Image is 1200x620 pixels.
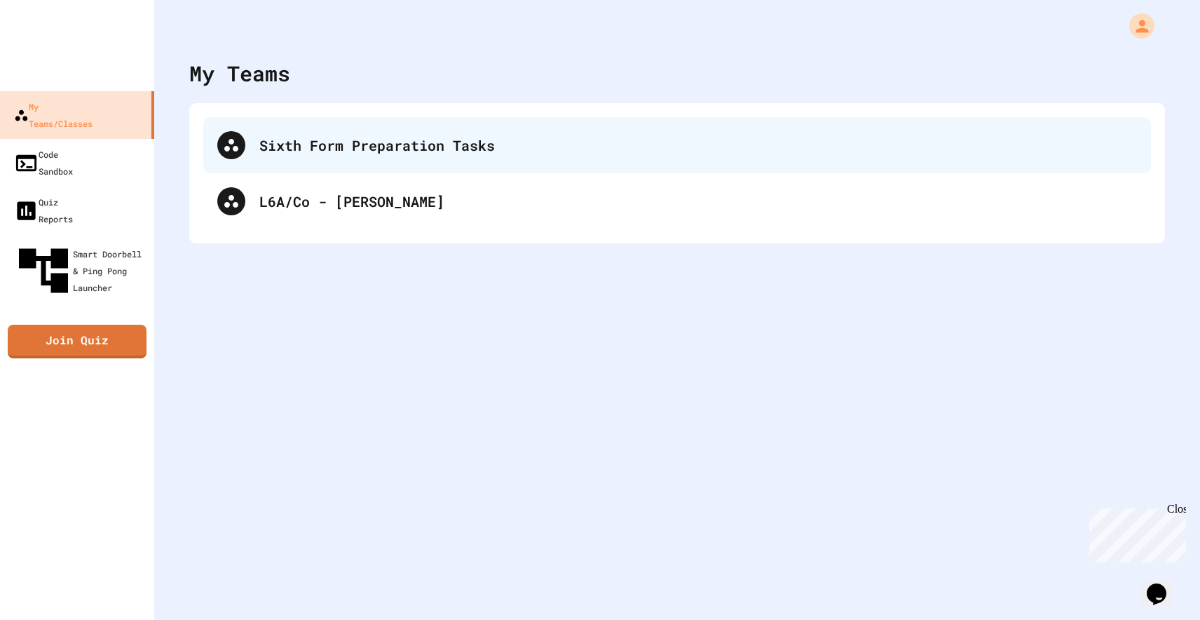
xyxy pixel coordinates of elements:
[203,173,1151,229] div: L6A/Co - [PERSON_NAME]
[203,117,1151,173] div: Sixth Form Preparation Tasks
[259,135,1137,156] div: Sixth Form Preparation Tasks
[259,191,1137,212] div: L6A/Co - [PERSON_NAME]
[1141,564,1186,606] iframe: chat widget
[8,325,146,358] a: Join Quiz
[189,58,290,89] div: My Teams
[1114,10,1158,42] div: My Account
[14,14,140,50] img: logo-orange.svg
[14,194,73,227] div: Quiz Reports
[6,6,97,89] div: Chat with us now!Close
[14,98,93,132] div: My Teams/Classes
[14,241,149,300] div: Smart Doorbell & Ping Pong Launcher
[1084,503,1186,562] iframe: chat widget
[14,146,73,180] div: Code Sandbox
